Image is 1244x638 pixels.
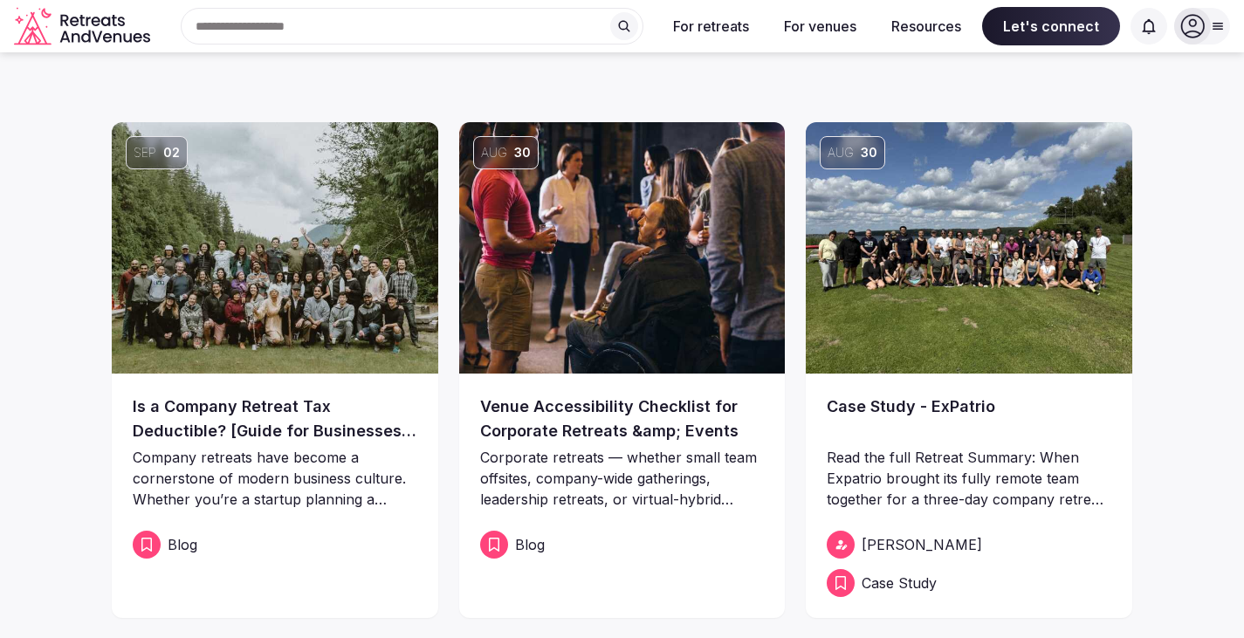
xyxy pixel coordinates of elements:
[459,122,786,374] img: Venue Accessibility Checklist for Corporate Retreats &amp; Events
[134,144,156,161] span: Sep
[112,122,438,374] a: Sep02
[770,7,870,45] button: For venues
[827,531,1111,559] a: [PERSON_NAME]
[163,144,180,161] span: 02
[827,569,1111,597] a: Case Study
[659,7,763,45] button: For retreats
[806,122,1132,374] a: Aug30
[827,394,1111,443] a: Case Study - ExPatrio
[133,447,417,510] p: Company retreats have become a cornerstone of modern business culture. Whether you’re a startup p...
[133,394,417,443] a: Is a Company Retreat Tax Deductible? [Guide for Businesses, Startups and Corporations]
[480,394,765,443] a: Venue Accessibility Checklist for Corporate Retreats &amp; Events
[982,7,1120,45] span: Let's connect
[862,573,937,593] span: Case Study
[459,122,786,374] a: Aug30
[862,534,982,555] span: [PERSON_NAME]
[133,531,417,559] a: Blog
[515,534,545,555] span: Blog
[480,447,765,510] p: Corporate retreats — whether small team offsites, company-wide gatherings, leadership retreats, o...
[112,122,438,374] img: Is a Company Retreat Tax Deductible? [Guide for Businesses, Startups and Corporations]
[514,144,531,161] span: 30
[481,144,507,161] span: Aug
[806,122,1132,374] img: Case Study - ExPatrio
[827,447,1111,510] p: Read the full Retreat Summary: When Expatrio brought its fully remote team together for a three-d...
[168,534,197,555] span: Blog
[877,7,975,45] button: Resources
[14,7,154,46] a: Visit the homepage
[480,531,765,559] a: Blog
[861,144,877,161] span: 30
[828,144,854,161] span: Aug
[14,7,154,46] svg: Retreats and Venues company logo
